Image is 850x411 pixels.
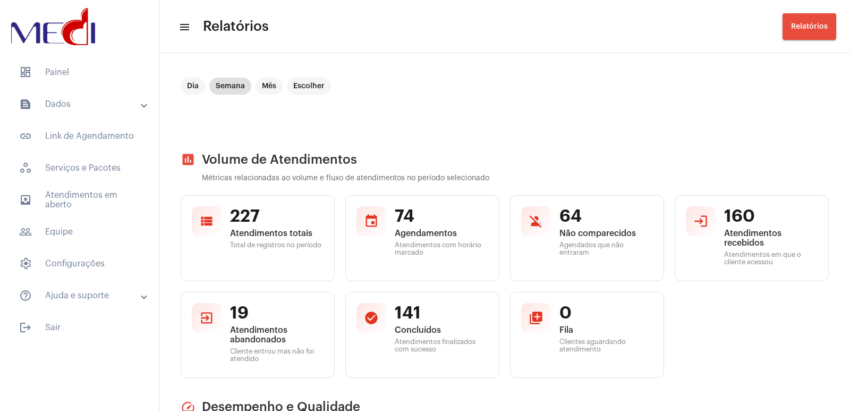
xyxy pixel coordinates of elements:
[529,311,543,325] mat-icon: queue
[724,229,818,248] span: Atendimentos recebidos
[11,187,148,213] span: Atendimentos em aberto
[6,283,159,308] mat-expansion-panel-header: sidenav iconAjuda e suporte
[395,241,488,256] span: Atendimentos com horário marcado
[783,13,836,40] button: Relatórios
[6,91,159,117] mat-expansion-panel-header: sidenav iconDados
[395,206,488,227] span: 74
[364,214,379,229] mat-icon: event
[19,194,32,206] mat-icon: sidenav icon
[724,206,818,227] span: 160
[11,155,148,181] span: Serviços e Pacotes
[202,174,829,182] p: Métricas relacionadas ao volume e fluxo de atendimentos no período selecionado
[529,214,543,229] mat-icon: person_off
[230,206,324,227] span: 227
[19,257,32,270] span: sidenav icon
[395,338,488,353] span: Atendimentos finalizados com sucesso
[287,78,331,95] mat-chip: Escolher
[11,315,148,340] span: Sair
[8,5,98,48] img: d3a1b5fa-500b-b90f-5a1c-719c20e9830b.png
[19,289,142,302] mat-panel-title: Ajuda e suporte
[19,98,32,111] mat-icon: sidenav icon
[181,152,829,167] h2: Volume de Atendimentos
[203,18,269,35] span: Relatórios
[559,206,653,227] span: 64
[11,60,148,85] span: Painel
[693,214,708,229] mat-icon: login
[11,251,148,276] span: Configurações
[230,229,324,238] span: Atendimentos totais
[11,123,148,149] span: Link de Agendamento
[395,303,488,323] span: 141
[364,311,379,325] mat-icon: check_circle
[724,251,818,266] span: Atendimentos em que o cliente acessou
[559,241,653,256] span: Agendados que não entraram
[256,78,283,95] mat-chip: Mês
[395,325,488,335] span: Concluídos
[230,303,324,323] span: 19
[19,289,32,302] mat-icon: sidenav icon
[559,229,653,238] span: Não comparecidos
[791,23,828,30] span: Relatórios
[559,303,653,323] span: 0
[11,219,148,245] span: Equipe
[19,162,32,174] span: sidenav icon
[395,229,488,238] span: Agendamentos
[559,325,653,335] span: Fila
[559,338,653,353] span: Clientes aguardando atendimento
[209,78,251,95] mat-chip: Semana
[178,21,189,33] mat-icon: sidenav icon
[181,152,195,167] mat-icon: assessment
[230,325,324,345] span: Atendimentos abandonados
[230,348,324,363] span: Cliente entrou mas não foi atendido
[19,321,32,334] mat-icon: sidenav icon
[19,130,32,142] mat-icon: sidenav icon
[19,66,32,79] span: sidenav icon
[181,78,205,95] mat-chip: Dia
[19,225,32,238] mat-icon: sidenav icon
[199,311,214,325] mat-icon: exit_to_app
[199,214,214,229] mat-icon: view_list
[230,241,324,249] span: Total de registros no período
[19,98,142,111] mat-panel-title: Dados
